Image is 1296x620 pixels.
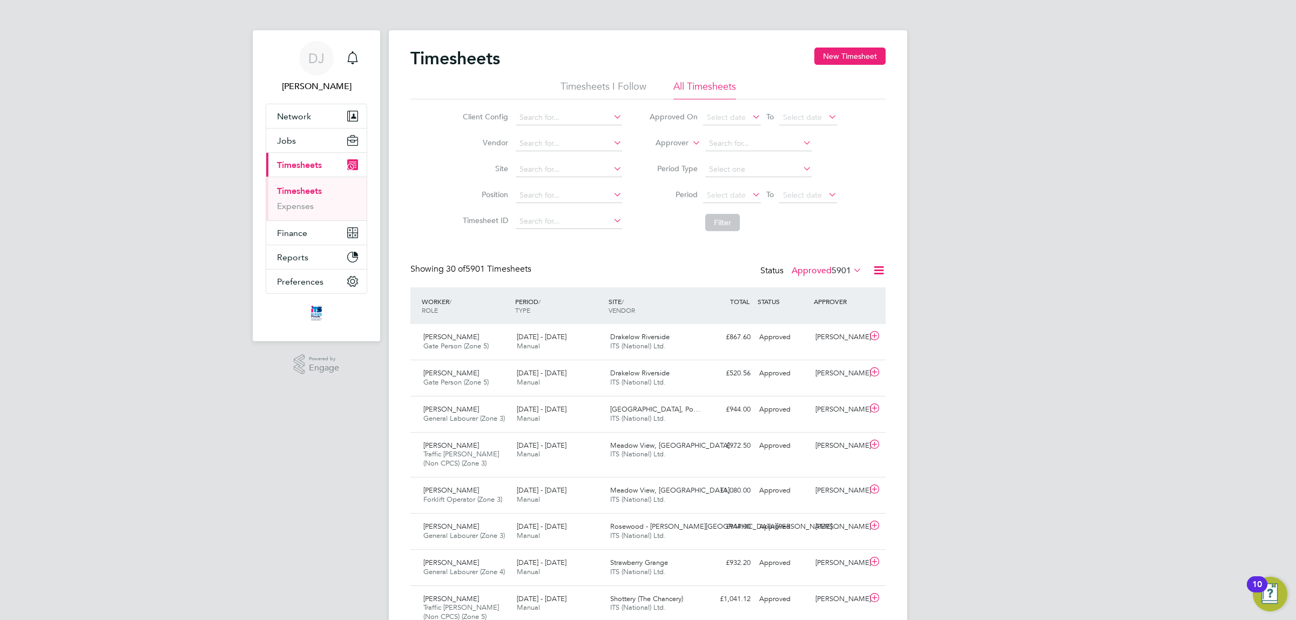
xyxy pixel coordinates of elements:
[755,518,811,536] div: Approved
[423,558,479,567] span: [PERSON_NAME]
[410,264,534,275] div: Showing
[610,495,666,504] span: ITS (National) Ltd.
[512,292,606,320] div: PERIOD
[610,414,666,423] span: ITS (National) Ltd.
[783,112,822,122] span: Select date
[309,354,339,363] span: Powered by
[699,590,755,608] div: £1,041.12
[811,401,867,419] div: [PERSON_NAME]
[699,328,755,346] div: £867.60
[517,368,566,378] span: [DATE] - [DATE]
[266,245,367,269] button: Reports
[814,48,886,65] button: New Timesheet
[755,590,811,608] div: Approved
[517,495,540,504] span: Manual
[294,354,340,375] a: Powered byEngage
[610,603,666,612] span: ITS (National) Ltd.
[811,365,867,382] div: [PERSON_NAME]
[423,449,499,468] span: Traffic [PERSON_NAME] (Non CPCS) (Zone 3)
[423,594,479,603] span: [PERSON_NAME]
[610,558,668,567] span: Strawberry Grange
[423,522,479,531] span: [PERSON_NAME]
[423,414,505,423] span: General Labourer (Zone 3)
[755,401,811,419] div: Approved
[266,305,367,322] a: Go to home page
[705,162,812,177] input: Select one
[266,153,367,177] button: Timesheets
[460,138,508,147] label: Vendor
[517,441,566,450] span: [DATE] - [DATE]
[266,269,367,293] button: Preferences
[266,177,367,220] div: Timesheets
[517,341,540,351] span: Manual
[517,378,540,387] span: Manual
[423,378,489,387] span: Gate Person (Zone 5)
[422,306,438,314] span: ROLE
[517,405,566,414] span: [DATE] - [DATE]
[266,80,367,93] span: Don Jeater
[517,567,540,576] span: Manual
[811,554,867,572] div: [PERSON_NAME]
[277,277,323,287] span: Preferences
[755,437,811,455] div: Approved
[649,164,698,173] label: Period Type
[699,401,755,419] div: £944.00
[755,292,811,311] div: STATUS
[277,228,307,238] span: Finance
[538,297,541,306] span: /
[832,265,851,276] span: 5901
[610,332,670,341] span: Drakelow Riverside
[755,482,811,500] div: Approved
[446,264,531,274] span: 5901 Timesheets
[811,482,867,500] div: [PERSON_NAME]
[610,368,670,378] span: Drakelow Riverside
[699,437,755,455] div: £972.50
[423,332,479,341] span: [PERSON_NAME]
[515,306,530,314] span: TYPE
[792,265,862,276] label: Approved
[309,363,339,373] span: Engage
[561,80,646,99] li: Timesheets I Follow
[755,554,811,572] div: Approved
[699,365,755,382] div: £520.56
[610,522,839,531] span: Rosewood - [PERSON_NAME][GEOGRAPHIC_DATA][PERSON_NAME]…
[277,186,322,196] a: Timesheets
[610,567,666,576] span: ITS (National) Ltd.
[610,441,737,450] span: Meadow View, [GEOGRAPHIC_DATA]…
[640,138,688,149] label: Approver
[423,341,489,351] span: Gate Person (Zone 5)
[763,187,777,201] span: To
[811,292,867,311] div: APPROVER
[707,112,746,122] span: Select date
[606,292,699,320] div: SITE
[699,518,755,536] div: £944.00
[277,201,314,211] a: Expenses
[449,297,451,306] span: /
[783,190,822,200] span: Select date
[811,437,867,455] div: [PERSON_NAME]
[699,554,755,572] div: £932.20
[266,221,367,245] button: Finance
[423,486,479,495] span: [PERSON_NAME]
[423,405,479,414] span: [PERSON_NAME]
[609,306,635,314] span: VENDOR
[610,405,700,414] span: [GEOGRAPHIC_DATA], Po…
[705,214,740,231] button: Filter
[673,80,736,99] li: All Timesheets
[730,297,750,306] span: TOTAL
[610,341,666,351] span: ITS (National) Ltd.
[517,486,566,495] span: [DATE] - [DATE]
[707,190,746,200] span: Select date
[1253,577,1287,611] button: Open Resource Center, 10 new notifications
[419,292,512,320] div: WORKER
[755,328,811,346] div: Approved
[760,264,864,279] div: Status
[649,112,698,122] label: Approved On
[517,594,566,603] span: [DATE] - [DATE]
[266,129,367,152] button: Jobs
[610,449,666,459] span: ITS (National) Ltd.
[1252,584,1262,598] div: 10
[517,603,540,612] span: Manual
[308,51,325,65] span: DJ
[811,328,867,346] div: [PERSON_NAME]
